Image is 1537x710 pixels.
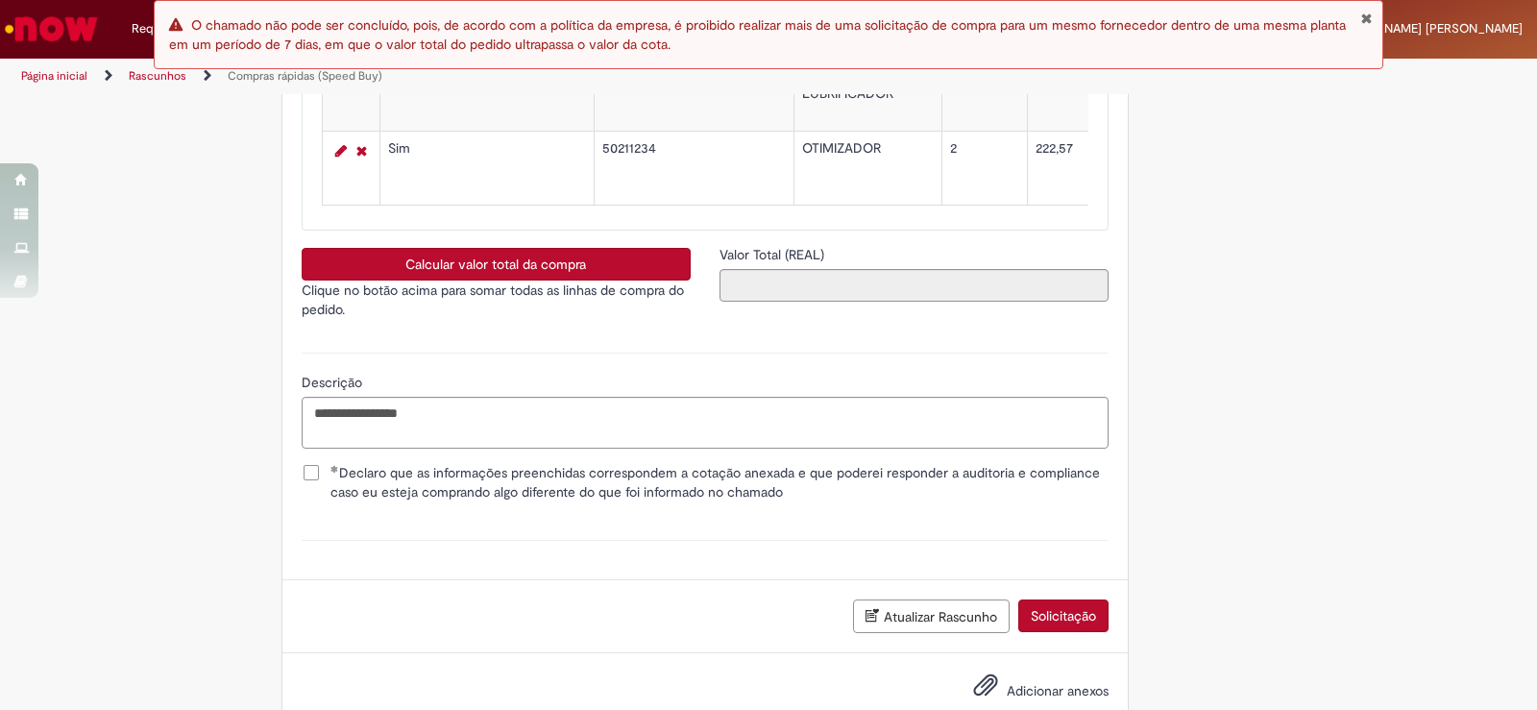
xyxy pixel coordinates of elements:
[720,269,1109,302] input: Valor Total (REAL)
[21,68,87,84] a: Página inicial
[330,139,352,162] a: Editar Linha 18
[594,131,793,205] td: 50211234
[302,374,366,391] span: Descrição
[1018,600,1109,632] button: Solicitação
[14,59,1011,94] ul: Trilhas de página
[793,131,941,205] td: OTIMIZADOR
[1027,57,1124,131] td: 82,66
[330,465,339,473] span: Obrigatório Preenchido
[853,600,1010,633] button: Atualizar Rascunho
[302,281,691,319] p: Clique no botão acima para somar todas as linhas de compra do pedido.
[228,68,382,84] a: Compras rápidas (Speed Buy)
[941,131,1027,205] td: 2
[941,57,1027,131] td: 2
[129,68,186,84] a: Rascunhos
[379,57,594,131] td: Sim
[720,246,828,263] span: Somente leitura - Valor Total (REAL)
[379,131,594,205] td: Sim
[594,57,793,131] td: 50372214
[1325,20,1523,37] span: [PERSON_NAME] [PERSON_NAME]
[1360,11,1373,26] button: Fechar Notificação
[330,463,1109,502] span: Declaro que as informações preenchidas correspondem a cotação anexada e que poderei responder a a...
[302,248,691,281] button: Calcular valor total da compra
[1007,682,1109,699] span: Adicionar anexos
[169,16,1346,53] span: O chamado não pode ser concluído, pois, de acordo com a política da empresa, é proibido realizar ...
[1027,131,1124,205] td: 222,57
[132,19,199,38] span: Requisições
[2,10,101,48] img: ServiceNow
[352,139,372,162] a: Remover linha 18
[302,397,1109,449] textarea: Descrição
[793,57,941,131] td: ELEMENTO LUBRIFICADOR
